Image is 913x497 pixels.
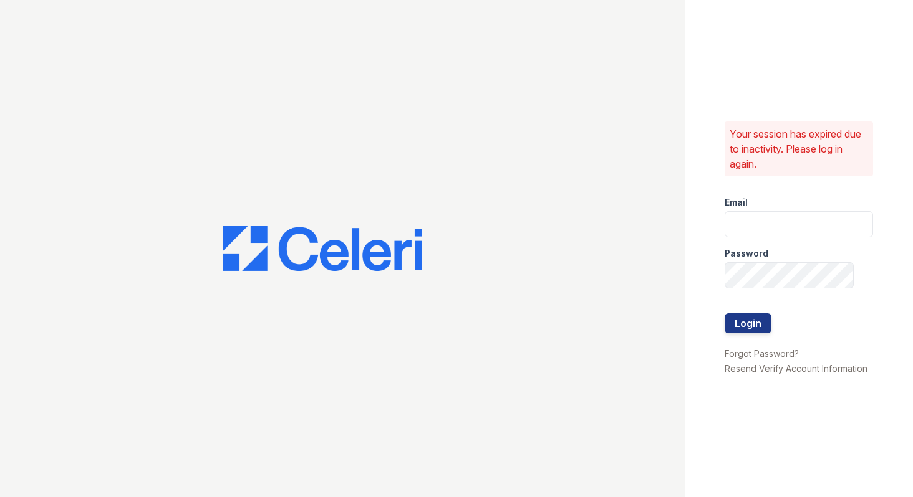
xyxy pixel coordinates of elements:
label: Email [725,196,748,209]
a: Forgot Password? [725,348,799,359]
label: Password [725,247,768,260]
img: CE_Logo_Blue-a8612792a0a2168367f1c8372b55b34899dd931a85d93a1a3d3e32e68fde9ad4.png [223,226,422,271]
a: Resend Verify Account Information [725,363,867,374]
p: Your session has expired due to inactivity. Please log in again. [730,126,868,171]
button: Login [725,313,771,333]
